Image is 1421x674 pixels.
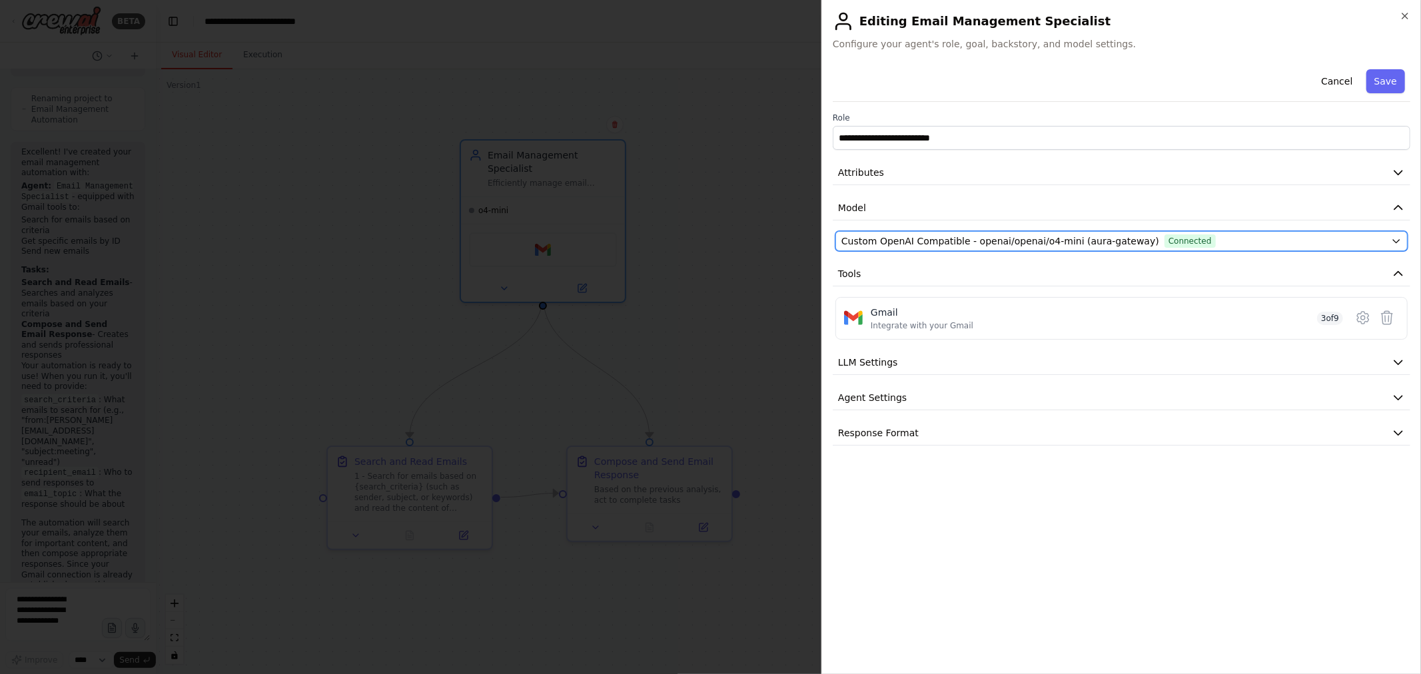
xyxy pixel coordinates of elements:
button: Cancel [1313,69,1360,93]
button: Custom OpenAI Compatible - openai/openai/o4-mini (aura-gateway)Connected [835,231,1408,251]
button: Configure tool [1351,306,1375,330]
div: Gmail [871,306,973,319]
span: LLM Settings [838,356,898,369]
span: Configure your agent's role, goal, backstory, and model settings. [833,37,1410,51]
span: Model [838,201,866,214]
button: Response Format [833,421,1410,446]
span: Tools [838,267,861,280]
span: Custom OpenAI Compatible - openai/openai/o4-mini (aura-gateway) [841,234,1159,248]
button: Delete tool [1375,306,1399,330]
button: Save [1366,69,1405,93]
div: Integrate with your Gmail [871,320,973,331]
button: Tools [833,262,1410,286]
button: Model [833,196,1410,220]
button: Attributes [833,161,1410,185]
img: Gmail [844,308,863,327]
span: Connected [1165,234,1216,248]
h2: Editing Email Management Specialist [833,11,1410,32]
button: LLM Settings [833,350,1410,375]
span: Agent Settings [838,391,907,404]
span: Response Format [838,426,919,440]
span: Attributes [838,166,884,179]
span: 3 of 9 [1317,312,1343,325]
label: Role [833,113,1410,123]
button: Agent Settings [833,386,1410,410]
